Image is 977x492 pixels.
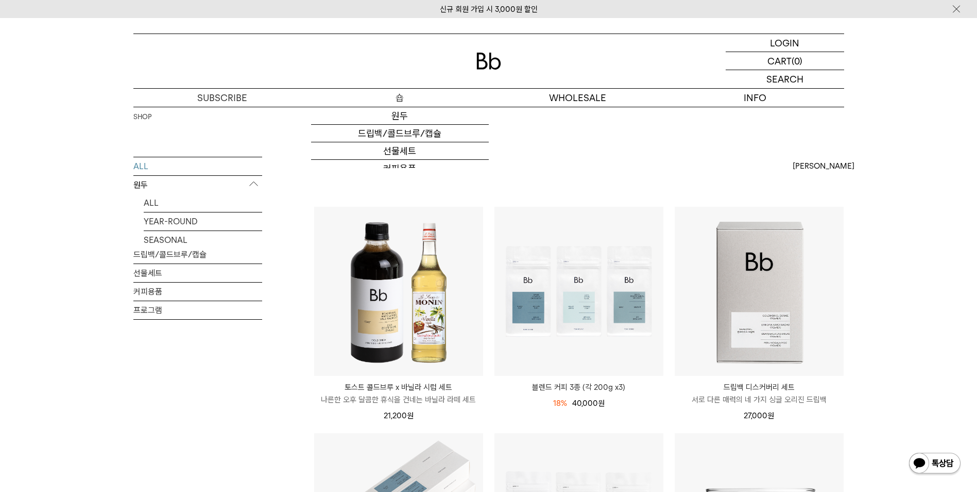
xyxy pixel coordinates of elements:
[314,381,483,393] p: 토스트 콜드브루 x 바닐라 시럽 세트
[133,245,262,264] a: 드립백/콜드브루/캡슐
[311,160,489,177] a: 커피용품
[767,52,792,70] p: CART
[572,399,605,408] span: 40,000
[133,176,262,194] p: 원두
[726,52,844,70] a: CART (0)
[133,112,151,122] a: SHOP
[133,89,311,107] a: SUBSCRIBE
[144,194,262,212] a: ALL
[314,381,483,406] a: 토스트 콜드브루 x 바닐라 시럽 세트 나른한 오후 달콤한 휴식을 건네는 바닐라 라떼 세트
[793,160,854,172] span: [PERSON_NAME]
[744,411,774,420] span: 27,000
[384,411,414,420] span: 21,200
[489,89,666,107] p: WHOLESALE
[314,393,483,406] p: 나른한 오후 달콤한 휴식을 건네는 바닐라 라떼 세트
[767,411,774,420] span: 원
[494,381,663,393] a: 블렌드 커피 3종 (각 200g x3)
[792,52,802,70] p: (0)
[311,142,489,160] a: 선물세트
[311,89,489,107] a: 숍
[311,107,489,125] a: 원두
[407,411,414,420] span: 원
[311,125,489,142] a: 드립백/콜드브루/캡슐
[314,207,483,376] img: 토스트 콜드브루 x 바닐라 시럽 세트
[553,397,567,409] div: 18%
[133,301,262,319] a: 프로그램
[675,381,844,393] p: 드립백 디스커버리 세트
[675,393,844,406] p: 서로 다른 매력의 네 가지 싱글 오리진 드립백
[476,53,501,70] img: 로고
[133,157,262,175] a: ALL
[675,207,844,376] img: 드립백 디스커버리 세트
[144,231,262,249] a: SEASONAL
[494,207,663,376] img: 블렌드 커피 3종 (각 200g x3)
[440,5,538,14] a: 신규 회원 가입 시 3,000원 할인
[908,452,962,477] img: 카카오톡 채널 1:1 채팅 버튼
[133,283,262,301] a: 커피용품
[726,34,844,52] a: LOGIN
[666,89,844,107] p: INFO
[770,34,799,52] p: LOGIN
[144,212,262,231] a: YEAR-ROUND
[675,381,844,406] a: 드립백 디스커버리 세트 서로 다른 매력의 네 가지 싱글 오리진 드립백
[598,399,605,408] span: 원
[133,264,262,282] a: 선물세트
[766,70,803,88] p: SEARCH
